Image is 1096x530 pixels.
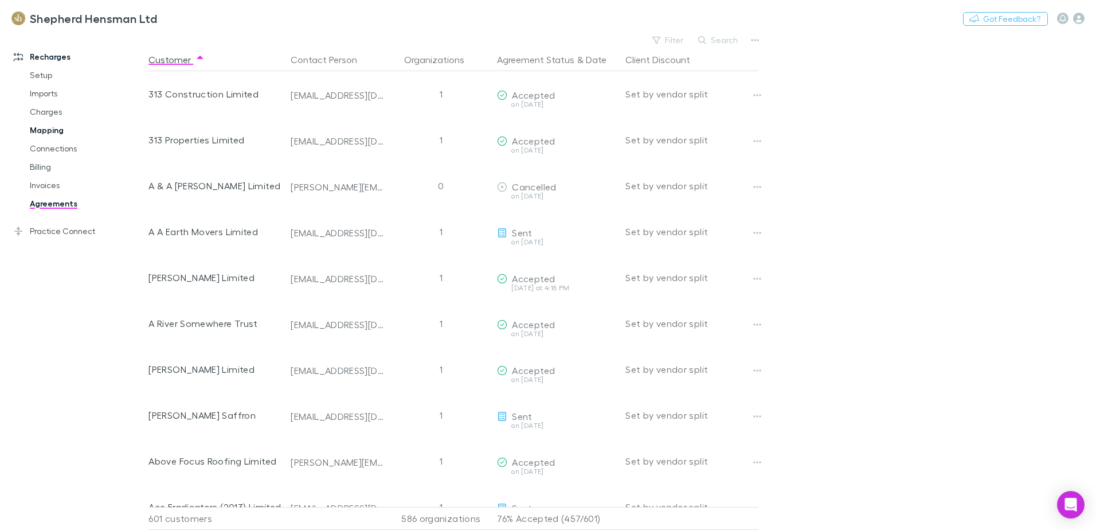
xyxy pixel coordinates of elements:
[389,71,492,117] div: 1
[148,507,286,530] div: 601 customers
[18,194,155,213] a: Agreements
[389,438,492,484] div: 1
[647,33,690,47] button: Filter
[148,392,281,438] div: [PERSON_NAME] Saffron
[148,301,281,346] div: A River Somewhere Trust
[389,117,492,163] div: 1
[389,301,492,346] div: 1
[497,508,616,529] p: 76% Accepted (457/601)
[291,135,385,147] div: [EMAIL_ADDRESS][DOMAIN_NAME]
[625,163,758,209] div: Set by vendor split
[148,48,205,71] button: Customer
[389,392,492,438] div: 1
[497,376,616,383] div: on [DATE]
[291,48,371,71] button: Contact Person
[625,301,758,346] div: Set by vendor split
[2,48,155,66] a: Recharges
[512,457,555,467] span: Accepted
[1057,491,1085,519] div: Open Intercom Messenger
[291,365,385,376] div: [EMAIL_ADDRESS][DOMAIN_NAME]
[291,89,385,101] div: [EMAIL_ADDRESS][DOMAIN_NAME]
[291,227,385,239] div: [EMAIL_ADDRESS][DOMAIN_NAME]
[18,158,155,176] a: Billing
[148,438,281,484] div: Above Focus Roofing Limited
[512,135,555,146] span: Accepted
[512,273,555,284] span: Accepted
[291,411,385,422] div: [EMAIL_ADDRESS][DOMAIN_NAME]
[291,181,385,193] div: [PERSON_NAME][EMAIL_ADDRESS][DOMAIN_NAME]
[18,139,155,158] a: Connections
[497,330,616,337] div: on [DATE]
[625,48,704,71] button: Client Discount
[18,121,155,139] a: Mapping
[148,71,281,117] div: 313 Construction Limited
[512,227,532,238] span: Sent
[512,365,555,376] span: Accepted
[30,11,157,25] h3: Shepherd Hensman Ltd
[497,101,616,108] div: on [DATE]
[512,502,532,513] span: Sent
[291,457,385,468] div: [PERSON_NAME][EMAIL_ADDRESS][DOMAIN_NAME]
[291,502,385,514] div: [EMAIL_ADDRESS][DOMAIN_NAME]
[497,239,616,245] div: on [DATE]
[497,468,616,475] div: on [DATE]
[291,273,385,285] div: [EMAIL_ADDRESS][DOMAIN_NAME]
[5,5,164,32] a: Shepherd Hensman Ltd
[389,163,492,209] div: 0
[148,346,281,392] div: [PERSON_NAME] Limited
[389,255,492,301] div: 1
[625,209,758,255] div: Set by vendor split
[18,66,155,84] a: Setup
[497,422,616,429] div: on [DATE]
[2,222,155,240] a: Practice Connect
[586,48,606,71] button: Date
[11,11,25,25] img: Shepherd Hensman Ltd's Logo
[389,346,492,392] div: 1
[148,255,281,301] div: [PERSON_NAME] Limited
[389,484,492,530] div: 1
[625,392,758,438] div: Set by vendor split
[148,163,281,209] div: A & A [PERSON_NAME] Limited
[512,319,555,330] span: Accepted
[497,147,616,154] div: on [DATE]
[497,193,616,200] div: on [DATE]
[404,48,478,71] button: Organizations
[625,117,758,163] div: Set by vendor split
[148,484,281,530] div: Ace Eradicators (2013) Limited
[497,285,616,291] div: [DATE] at 4:18 PM
[291,319,385,330] div: [EMAIL_ADDRESS][DOMAIN_NAME]
[512,89,555,100] span: Accepted
[963,12,1048,26] button: Got Feedback?
[497,48,616,71] div: &
[512,181,556,192] span: Cancelled
[692,33,745,47] button: Search
[18,84,155,103] a: Imports
[625,484,758,530] div: Set by vendor split
[389,209,492,255] div: 1
[625,71,758,117] div: Set by vendor split
[148,117,281,163] div: 313 Properties Limited
[497,48,574,71] button: Agreement Status
[625,255,758,301] div: Set by vendor split
[625,346,758,392] div: Set by vendor split
[512,411,532,422] span: Sent
[625,438,758,484] div: Set by vendor split
[18,103,155,121] a: Charges
[389,507,492,530] div: 586 organizations
[148,209,281,255] div: A A Earth Movers Limited
[18,176,155,194] a: Invoices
